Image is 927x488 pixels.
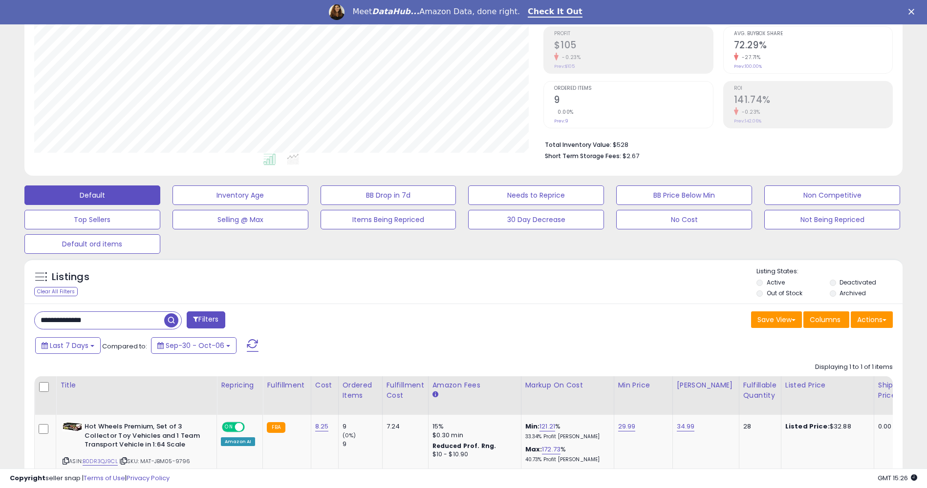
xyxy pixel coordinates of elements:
div: Title [60,380,213,390]
th: The percentage added to the cost of goods (COGS) that forms the calculator for Min & Max prices. [521,376,614,415]
div: Ship Price [878,380,898,401]
button: BB Price Below Min [616,185,752,205]
button: 30 Day Decrease [468,210,604,229]
small: Prev: 100.00% [734,63,762,69]
b: Reduced Prof. Rng. [432,442,496,450]
div: 28 [743,422,774,431]
span: ROI [734,86,892,91]
div: $0.30 min [432,431,514,440]
span: Avg. Buybox Share [734,31,892,37]
div: $32.88 [785,422,866,431]
div: 9 [343,440,382,448]
h2: 9 [554,94,712,107]
span: Sep-30 - Oct-06 [166,341,224,350]
b: Max: [525,445,542,454]
div: 0.00 [878,422,894,431]
small: Amazon Fees. [432,390,438,399]
button: Inventory Age [172,185,308,205]
small: 0.00% [554,108,574,116]
span: OFF [243,423,259,431]
div: Listed Price [785,380,870,390]
a: Privacy Policy [127,473,170,483]
i: DataHub... [372,7,419,16]
div: Amazon Fees [432,380,517,390]
span: 2025-10-14 15:26 GMT [878,473,917,483]
p: Listing States: [756,267,903,276]
span: ON [223,423,235,431]
b: Min: [525,422,540,431]
button: Sep-30 - Oct-06 [151,337,237,354]
div: Ordered Items [343,380,378,401]
div: % [525,445,606,463]
small: Prev: 142.06% [734,118,761,124]
button: Needs to Reprice [468,185,604,205]
span: $2.67 [623,151,639,161]
div: seller snap | | [10,474,170,483]
a: 34.99 [677,422,695,431]
a: Terms of Use [84,473,125,483]
button: Last 7 Days [35,337,101,354]
small: Prev: $105 [554,63,575,69]
div: Displaying 1 to 1 of 1 items [815,363,893,372]
button: Default ord items [24,234,160,254]
label: Archived [840,289,866,297]
div: Amazon AI [221,437,255,446]
div: 7.24 [387,422,421,431]
div: 15% [432,422,514,431]
b: Listed Price: [785,422,830,431]
b: Short Term Storage Fees: [545,152,621,160]
a: Check It Out [528,7,582,18]
h5: Listings [52,270,89,284]
div: Clear All Filters [34,287,78,296]
small: (0%) [343,431,356,439]
small: FBA [267,422,285,433]
small: -27.71% [738,54,761,61]
strong: Copyright [10,473,45,483]
a: 121.21 [539,422,555,431]
label: Active [767,278,785,286]
p: 33.34% Profit [PERSON_NAME] [525,433,606,440]
a: 8.25 [315,422,329,431]
li: $528 [545,138,885,150]
button: Actions [851,311,893,328]
div: Repricing [221,380,259,390]
div: $10 - $10.90 [432,450,514,459]
button: Items Being Repriced [321,210,456,229]
span: | SKU: MAT-JBM05-9796 [119,457,191,465]
label: Out of Stock [767,289,802,297]
label: Deactivated [840,278,876,286]
small: -0.23% [738,108,760,116]
a: B0DR3QJ9CL [83,457,118,466]
span: Profit [554,31,712,37]
button: Top Sellers [24,210,160,229]
a: 29.99 [618,422,636,431]
img: 41RJG7CQkwL._SL40_.jpg [63,422,82,431]
button: Default [24,185,160,205]
div: Markup on Cost [525,380,610,390]
span: Columns [810,315,841,325]
div: Min Price [618,380,668,390]
button: Selling @ Max [172,210,308,229]
div: % [525,422,606,440]
div: 9 [343,422,382,431]
div: Fulfillable Quantity [743,380,777,401]
div: Close [908,9,918,15]
a: 172.73 [542,445,561,454]
button: Not Being Repriced [764,210,900,229]
img: Profile image for Georgie [329,4,345,20]
button: Columns [803,311,849,328]
small: Prev: 9 [554,118,568,124]
span: Last 7 Days [50,341,88,350]
p: 40.73% Profit [PERSON_NAME] [525,456,606,463]
b: Total Inventory Value: [545,141,611,149]
button: Filters [187,311,225,328]
button: Save View [751,311,802,328]
h2: 72.29% [734,40,892,53]
button: Non Competitive [764,185,900,205]
b: Hot Wheels Premium, Set of 3 Collector Toy Vehicles and 1 Team Transport Vehicle in 1:64 Scale [85,422,203,452]
div: Cost [315,380,334,390]
small: -0.23% [559,54,581,61]
span: Ordered Items [554,86,712,91]
span: Compared to: [102,342,147,351]
div: Fulfillment Cost [387,380,424,401]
